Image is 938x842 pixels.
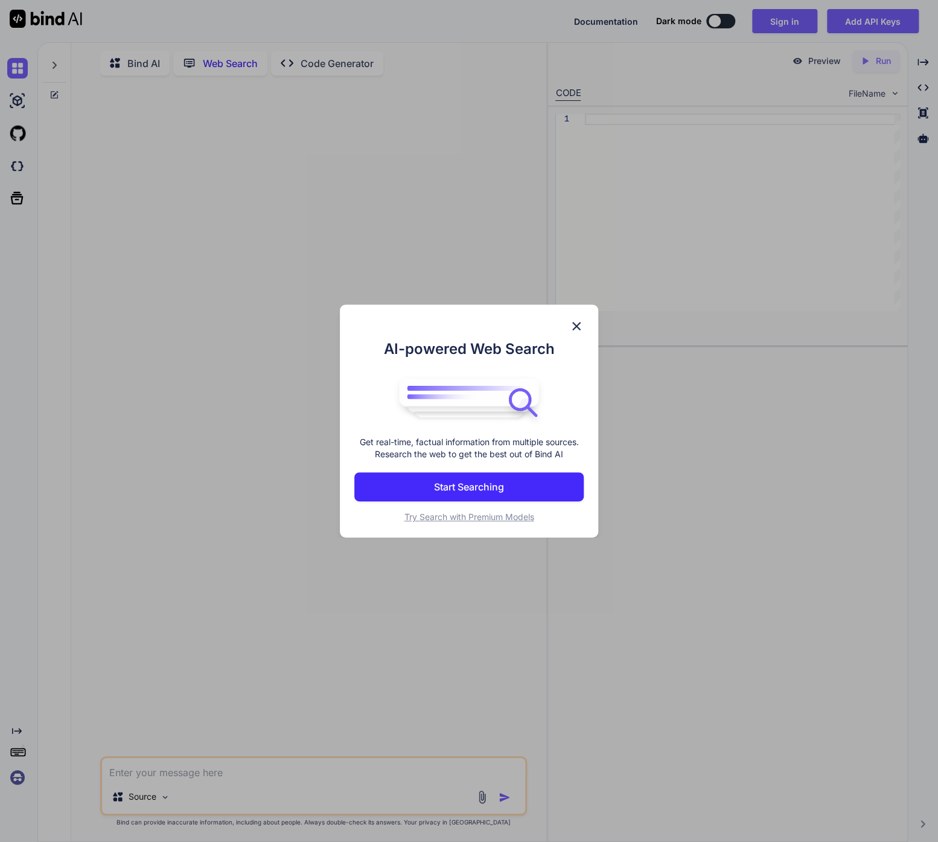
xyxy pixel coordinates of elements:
p: Get real-time, factual information from multiple sources. Research the web to get the best out of... [354,436,583,460]
span: Try Search with Premium Models [404,512,534,522]
img: close [569,319,584,333]
h1: AI-powered Web Search [354,338,583,360]
button: Start Searching [354,472,583,501]
img: bind logo [391,372,547,424]
p: Start Searching [434,480,504,494]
